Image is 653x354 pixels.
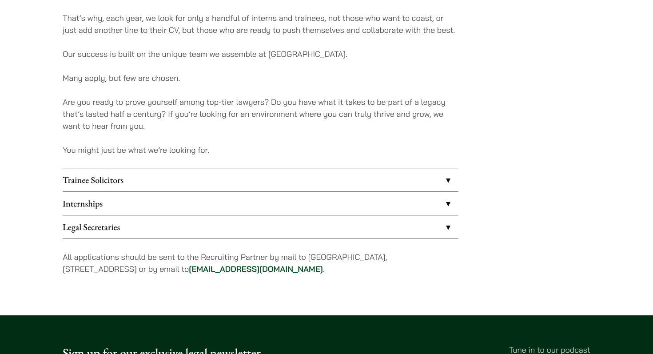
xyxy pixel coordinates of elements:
[63,251,458,275] p: All applications should be sent to the Recruiting Partner by mail to [GEOGRAPHIC_DATA], [STREET_A...
[63,144,458,156] p: You might just be what we’re looking for.
[63,215,458,239] a: Legal Secretaries
[63,192,458,215] a: Internships
[63,96,458,132] p: Are you ready to prove yourself among top-tier lawyers? Do you have what it takes to be part of a...
[63,12,458,36] p: That’s why, each year, we look for only a handful of interns and trainees, not those who want to ...
[63,48,458,60] p: Our success is built on the unique team we assemble at [GEOGRAPHIC_DATA].
[63,168,458,191] a: Trainee Solicitors
[63,72,458,84] p: Many apply, but few are chosen.
[189,264,323,274] a: [EMAIL_ADDRESS][DOMAIN_NAME]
